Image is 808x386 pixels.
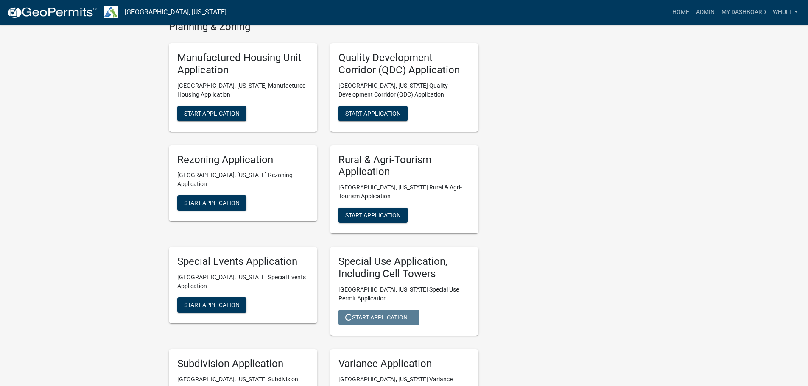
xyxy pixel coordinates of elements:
a: whuff [769,4,801,20]
p: [GEOGRAPHIC_DATA], [US_STATE] Rural & Agri-Tourism Application [338,183,470,201]
span: Start Application... [345,314,413,320]
button: Start Application [177,195,246,211]
h5: Manufactured Housing Unit Application [177,52,309,76]
a: My Dashboard [718,4,769,20]
p: [GEOGRAPHIC_DATA], [US_STATE] Manufactured Housing Application [177,81,309,99]
a: Admin [693,4,718,20]
h5: Special Events Application [177,255,309,268]
h5: Variance Application [338,358,470,370]
img: Troup County, Georgia [104,6,118,18]
a: [GEOGRAPHIC_DATA], [US_STATE] [125,5,226,19]
p: [GEOGRAPHIC_DATA], [US_STATE] Quality Development Corridor (QDC) Application [338,81,470,99]
button: Start Application [177,297,246,313]
span: Start Application [345,212,401,219]
button: Start Application [338,208,408,223]
p: [GEOGRAPHIC_DATA], [US_STATE] Special Events Application [177,273,309,291]
p: [GEOGRAPHIC_DATA], [US_STATE] Rezoning Application [177,171,309,189]
span: Start Application [345,110,401,117]
p: [GEOGRAPHIC_DATA], [US_STATE] Special Use Permit Application [338,285,470,303]
h5: Quality Development Corridor (QDC) Application [338,52,470,76]
h4: Planning & Zoning [169,21,478,33]
span: Start Application [184,110,240,117]
button: Start Application [338,106,408,121]
h5: Special Use Application, Including Cell Towers [338,255,470,280]
button: Start Application... [338,310,419,325]
h5: Subdivision Application [177,358,309,370]
h5: Rural & Agri-Tourism Application [338,154,470,178]
span: Start Application [184,200,240,206]
a: Home [669,4,693,20]
h5: Rezoning Application [177,154,309,166]
button: Start Application [177,106,246,121]
span: Start Application [184,302,240,308]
